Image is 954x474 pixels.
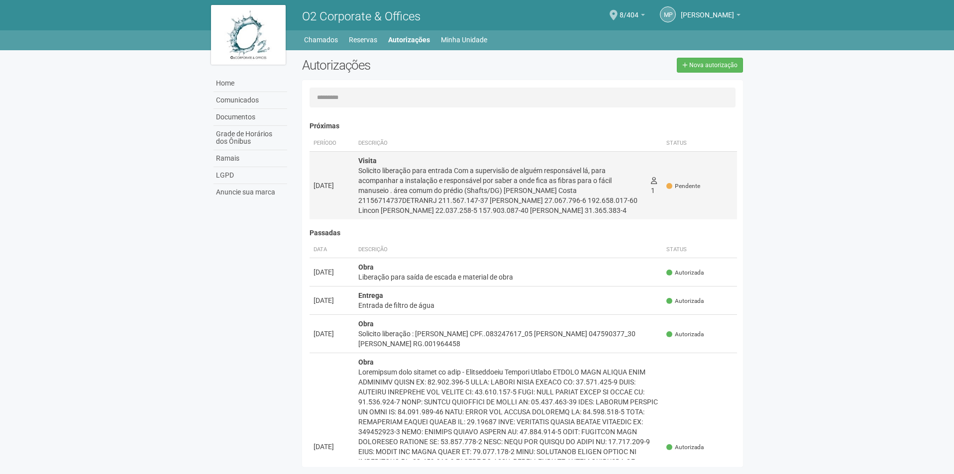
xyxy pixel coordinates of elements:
img: logo.jpg [211,5,286,65]
span: O2 Corporate & Offices [302,9,421,23]
div: [DATE] [314,181,350,190]
a: Ramais [213,150,287,167]
a: Home [213,75,287,92]
span: Autorizada [666,297,704,305]
strong: Entrega [358,291,383,299]
a: Autorizações [388,33,430,47]
span: Pendente [666,182,700,190]
th: Período [310,135,354,152]
div: Solicito liberação : [PERSON_NAME] CPF..083247617_05 [PERSON_NAME] 047590377_30 [PERSON_NAME] RG.... [358,329,659,349]
a: MP [660,6,676,22]
div: [DATE] [314,442,350,452]
span: Nova autorização [689,62,738,69]
th: Data [310,242,354,258]
th: Descrição [354,135,647,152]
span: MARCELO PINTO CRAVO [681,1,734,19]
span: 8/404 [620,1,638,19]
h4: Passadas [310,229,738,237]
a: Nova autorização [677,58,743,73]
a: LGPD [213,167,287,184]
th: Status [662,135,737,152]
strong: Obra [358,263,374,271]
div: [DATE] [314,295,350,305]
a: Anuncie sua marca [213,184,287,200]
span: Autorizada [666,330,704,339]
a: Chamados [304,33,338,47]
span: Autorizada [666,269,704,277]
span: Autorizada [666,443,704,452]
h4: Próximas [310,122,738,130]
div: [DATE] [314,329,350,339]
div: Liberação para saída de escada e material de obra [358,272,659,282]
a: Documentos [213,109,287,126]
span: 1 [651,177,657,194]
a: Grade de Horários dos Ônibus [213,126,287,150]
strong: Obra [358,320,374,328]
a: [PERSON_NAME] [681,12,741,20]
div: Solicito liberação para entrada Com a supervisão de alguém responsável lá, para acompanhar a inst... [358,166,643,215]
strong: Obra [358,358,374,366]
th: Descrição [354,242,663,258]
a: Comunicados [213,92,287,109]
h2: Autorizações [302,58,515,73]
a: Reservas [349,33,377,47]
a: 8/404 [620,12,645,20]
div: Entrada de filtro de água [358,300,659,310]
th: Status [662,242,737,258]
strong: Visita [358,157,377,165]
a: Minha Unidade [441,33,487,47]
div: [DATE] [314,267,350,277]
